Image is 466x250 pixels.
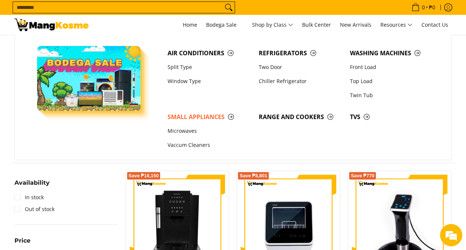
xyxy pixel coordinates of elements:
a: Washing Machines [346,46,437,60]
button: Search [223,2,235,13]
a: TVs [346,110,437,124]
span: Resources [380,20,413,30]
a: Bulk Center [298,15,335,35]
span: Price [14,238,30,244]
span: • [409,3,437,11]
summary: Open [14,180,50,191]
a: Out of stock [14,203,54,215]
a: Chiller Refrigerator [255,74,346,88]
a: Split Type [164,60,255,74]
span: Washing Machines [350,49,434,58]
span: Air Conditioners [168,49,251,58]
a: Contact Us [418,15,452,35]
span: Save ₱18,150 [129,174,159,178]
a: Front Load [346,60,437,74]
img: Small Appliances l Mang Kosme: Home Appliances Warehouse Sale [14,19,89,31]
span: Refrigerators [259,49,343,58]
a: New Arrivals [336,15,375,35]
nav: Main Menu [96,15,452,35]
a: Bodega Sale [202,15,247,35]
a: Two Door [255,60,346,74]
span: Save ₱770 [351,174,374,178]
a: Top Load [346,74,437,88]
a: Range and Cookers [255,110,346,124]
a: Home [179,15,201,35]
a: Vaccum Cleaners [164,138,255,152]
a: Small Appliances [164,110,255,124]
a: Air Conditioners [164,46,255,60]
a: Refrigerators [255,46,346,60]
span: Home [183,21,197,28]
img: Bodega Sale [37,46,141,111]
span: TVs [350,112,434,122]
span: Contact Us [422,21,448,28]
span: 0 [421,5,426,10]
a: Window Type [164,74,255,88]
span: Range and Cookers [259,112,343,122]
a: Shop by Class [248,15,297,35]
span: New Arrivals [340,21,371,28]
a: Microwaves [164,124,255,138]
span: Small Appliances [168,112,251,122]
a: Resources [377,15,416,35]
span: Bulk Center [302,21,331,28]
span: Availability [14,180,50,186]
summary: Open [14,238,30,249]
span: Bodega Sale [206,20,243,30]
span: Save ₱8,801 [239,174,267,178]
a: In stock [14,191,44,203]
a: Twin Tub [346,88,437,102]
span: Shop by Class [252,20,293,30]
span: ₱0 [428,5,436,10]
